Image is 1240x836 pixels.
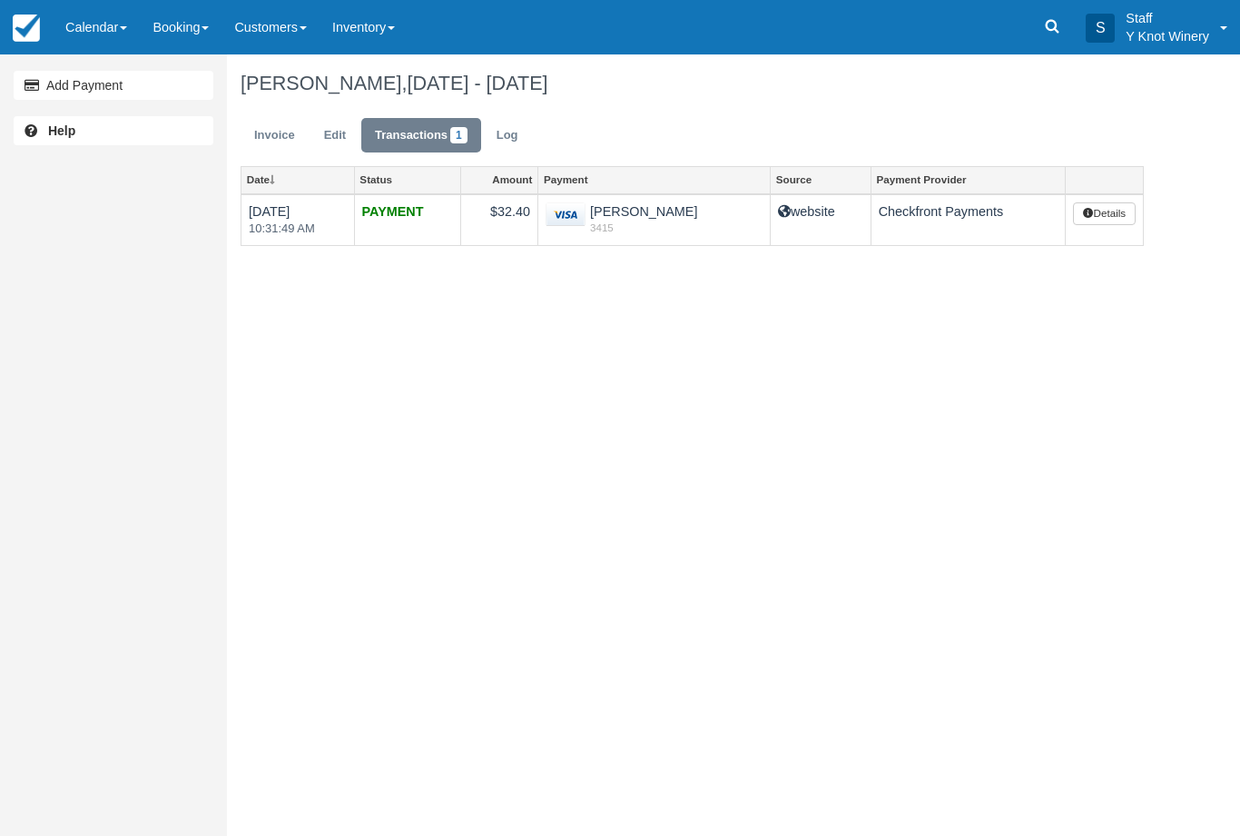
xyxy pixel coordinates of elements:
[1126,27,1209,45] p: Y Knot Winery
[14,116,213,145] a: Help
[871,167,1066,192] a: Payment Provider
[483,118,532,153] a: Log
[538,194,771,246] td: [PERSON_NAME]
[771,167,871,192] a: Source
[241,167,354,192] a: Date
[362,204,424,219] strong: PAYMENT
[355,167,461,192] a: Status
[48,123,75,138] b: Help
[310,118,359,153] a: Edit
[241,118,309,153] a: Invoice
[14,71,213,100] a: Add Payment
[538,167,770,192] a: Payment
[770,194,871,246] td: website
[249,221,347,238] em: 10:31:49 AM
[871,194,1066,246] td: Checkfront Payments
[13,15,40,42] img: checkfront-main-nav-mini-logo.png
[1126,9,1209,27] p: Staff
[546,202,586,227] img: visa.png
[450,127,467,143] span: 1
[241,194,355,246] td: [DATE]
[546,221,763,235] em: 3415
[361,118,481,153] a: Transactions1
[241,73,1144,94] h1: [PERSON_NAME],
[1086,14,1115,43] div: S
[461,167,537,192] a: Amount
[461,194,538,246] td: $32.40
[407,72,547,94] span: [DATE] - [DATE]
[1073,202,1135,226] button: Details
